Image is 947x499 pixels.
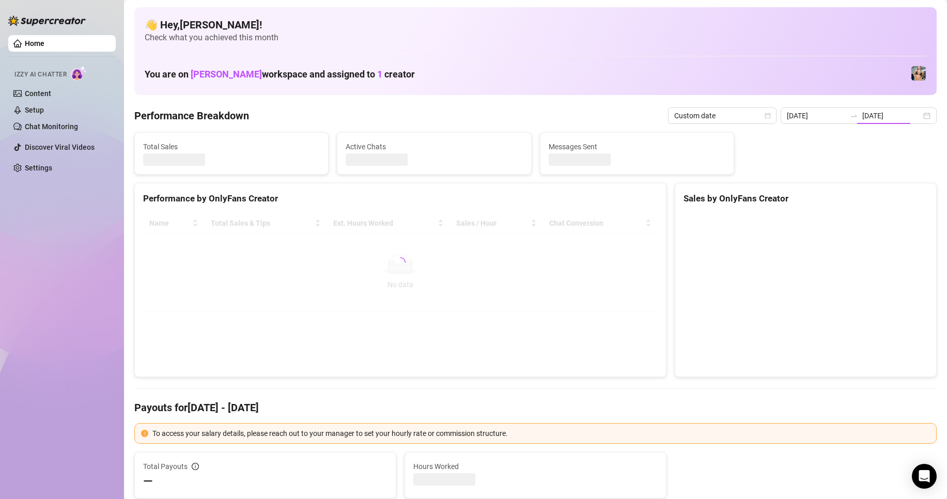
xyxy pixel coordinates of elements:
span: Active Chats [346,141,522,152]
a: Chat Monitoring [25,122,78,131]
a: Home [25,39,44,48]
img: AI Chatter [71,66,87,81]
span: Izzy AI Chatter [14,70,67,80]
h4: Performance Breakdown [134,108,249,123]
a: Discover Viral Videos [25,143,95,151]
img: Veronica [911,66,926,81]
span: [PERSON_NAME] [191,69,262,80]
span: Check what you achieved this month [145,32,926,43]
h4: Payouts for [DATE] - [DATE] [134,400,937,415]
div: Sales by OnlyFans Creator [684,192,928,206]
span: calendar [765,113,771,119]
span: to [850,112,858,120]
span: Custom date [674,108,770,123]
span: 1 [377,69,382,80]
input: Start date [787,110,846,121]
span: Hours Worked [413,461,658,472]
input: End date [862,110,921,121]
span: Messages Sent [549,141,725,152]
span: loading [395,257,406,268]
a: Content [25,89,51,98]
a: Settings [25,164,52,172]
div: Open Intercom Messenger [912,464,937,489]
div: To access your salary details, please reach out to your manager to set your hourly rate or commis... [152,428,930,439]
span: Total Payouts [143,461,188,472]
h4: 👋 Hey, [PERSON_NAME] ! [145,18,926,32]
div: Performance by OnlyFans Creator [143,192,658,206]
span: swap-right [850,112,858,120]
img: logo-BBDzfeDw.svg [8,15,86,26]
h1: You are on workspace and assigned to creator [145,69,415,80]
span: exclamation-circle [141,430,148,437]
span: Total Sales [143,141,320,152]
span: — [143,473,153,490]
span: info-circle [192,463,199,470]
a: Setup [25,106,44,114]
